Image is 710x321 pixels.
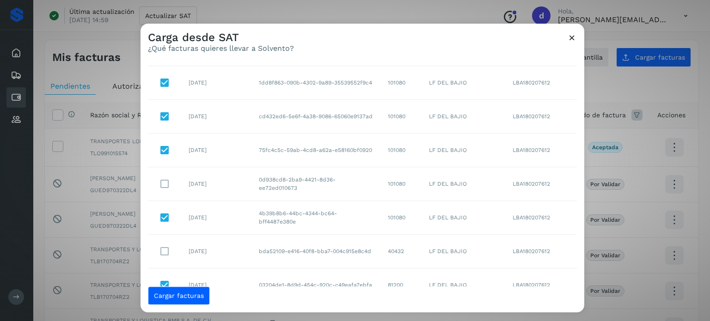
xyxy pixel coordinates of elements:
[154,292,204,299] span: Cargar facturas
[251,134,380,168] td: 75fc4c5c-59ab-4cd8-a62a-e58160bf0920
[380,269,422,303] td: 81200
[422,235,505,269] td: LF DEL BAJIO
[251,201,380,235] td: 4b39b8b6-44bc-4344-bc64-bff4487e380e
[380,100,422,134] td: 101080
[251,235,380,269] td: bda52109-e416-40f8-bba7-004c915e8c4d
[181,67,251,100] td: [DATE]
[422,134,505,168] td: LF DEL BAJIO
[251,67,380,100] td: 1dd8f863-090b-4302-9a89-35539552f9c4
[148,286,210,305] button: Cargar facturas
[505,235,577,269] td: LBA180207612
[505,134,577,168] td: LBA180207612
[380,201,422,235] td: 101080
[251,269,380,303] td: 03204de1-8d9d-454c-920c-c49eafa7ebfa
[181,201,251,235] td: [DATE]
[505,67,577,100] td: LBA180207612
[380,235,422,269] td: 40432
[505,100,577,134] td: LBA180207612
[148,31,294,44] h3: Carga desde SAT
[505,269,577,303] td: LBA180207612
[380,67,422,100] td: 101080
[251,168,380,201] td: 0d938cd8-2ba9-4421-8d36-ee72ed010673
[148,44,294,53] p: ¿Qué facturas quieres llevar a Solvento?
[422,201,505,235] td: LF DEL BAJIO
[181,100,251,134] td: [DATE]
[380,168,422,201] td: 101080
[181,168,251,201] td: [DATE]
[251,100,380,134] td: cd432ed6-5e6f-4a38-9086-65060e9137ad
[181,269,251,303] td: [DATE]
[505,168,577,201] td: LBA180207612
[422,100,505,134] td: LF DEL BAJIO
[380,134,422,168] td: 101080
[422,168,505,201] td: LF DEL BAJIO
[422,67,505,100] td: LF DEL BAJIO
[181,134,251,168] td: [DATE]
[422,269,505,303] td: LF DEL BAJIO
[181,235,251,269] td: [DATE]
[505,201,577,235] td: LBA180207612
